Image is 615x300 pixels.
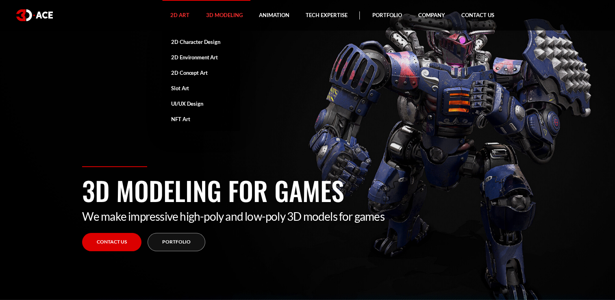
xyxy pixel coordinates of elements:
[162,80,240,96] a: Slot Art
[82,233,141,251] a: Contact Us
[82,171,533,209] h1: 3D Modeling for Games
[162,96,240,111] a: UI/UX Design
[162,50,240,65] a: 2D Environment Art
[162,34,240,50] a: 2D Character Design
[162,65,240,80] a: 2D Concept Art
[16,9,53,21] img: logo white
[148,233,205,251] a: Portfolio
[162,111,240,127] a: NFT Art
[82,209,533,223] p: We make impressive high-poly and low-poly 3D models for games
